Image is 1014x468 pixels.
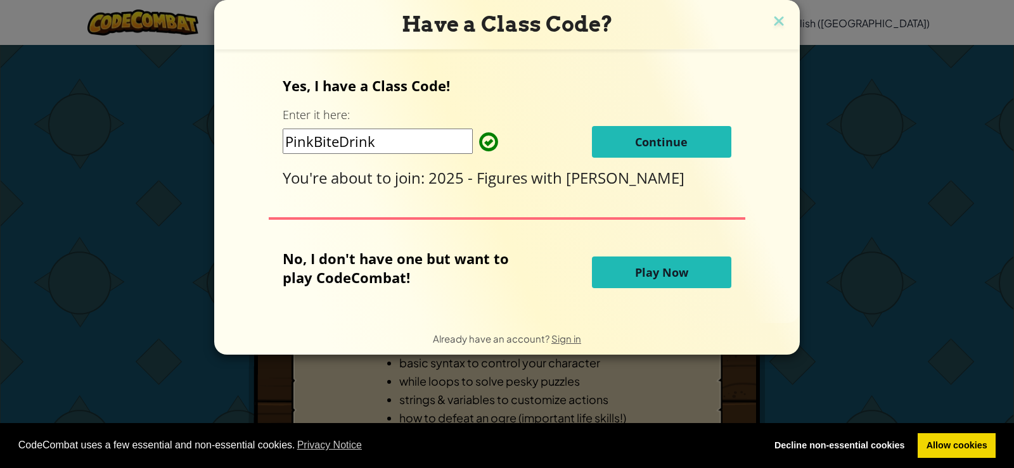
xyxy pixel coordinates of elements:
a: deny cookies [766,433,913,459]
label: Enter it here: [283,107,350,123]
span: Continue [635,134,688,149]
span: CodeCombat uses a few essential and non-essential cookies. [18,436,756,455]
span: You're about to join: [283,167,428,188]
span: Already have an account? [433,332,551,345]
p: No, I don't have one but want to play CodeCombat! [283,249,528,287]
a: Sign in [551,332,581,345]
span: [PERSON_NAME] [566,167,684,188]
span: with [531,167,566,188]
img: close icon [771,13,787,32]
a: learn more about cookies [295,436,364,455]
button: Play Now [592,256,731,288]
span: Play Now [635,265,688,280]
span: Have a Class Code? [402,11,613,37]
p: Yes, I have a Class Code! [283,76,731,95]
button: Continue [592,126,731,158]
span: 2025 - Figures [428,167,531,188]
a: allow cookies [918,433,996,459]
